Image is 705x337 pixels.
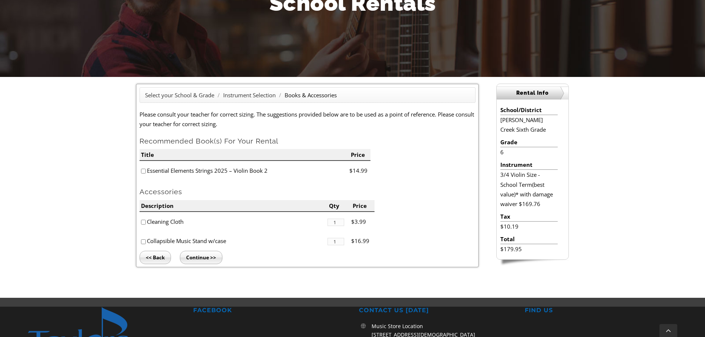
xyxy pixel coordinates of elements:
li: $179.95 [500,244,558,254]
a: Instrument Selection [223,91,276,99]
li: Title [140,149,349,161]
li: Price [351,200,375,212]
input: Continue >> [180,251,222,264]
h2: FIND US [525,307,678,314]
li: Description [140,200,328,212]
a: Select your School & Grade [145,91,214,99]
li: School/District [500,105,558,115]
li: Instrument [500,160,558,170]
li: 3/4 Violin Size - School Term(best value)* with damage waiver $169.76 [500,170,558,209]
p: Please consult your teacher for correct sizing. The suggestions provided below are to be used as ... [140,109,476,129]
li: $16.99 [351,231,375,251]
h2: CONTACT US [DATE] [359,307,512,314]
h2: Recommended Book(s) For Your Rental [140,137,476,146]
h2: Rental Info [497,87,568,100]
li: Price [349,149,370,161]
li: $14.99 [349,161,370,181]
li: Books & Accessories [285,90,337,100]
li: Essential Elements Strings 2025 – Violin Book 2 [140,161,349,181]
input: << Back [140,251,171,264]
li: [PERSON_NAME] Creek Sixth Grade [500,115,558,135]
li: Tax [500,212,558,222]
li: $3.99 [351,212,375,232]
h2: Accessories [140,187,476,196]
li: Total [500,234,558,244]
h2: FACEBOOK [193,307,346,314]
span: / [277,91,283,99]
span: / [216,91,222,99]
li: $10.19 [500,222,558,231]
img: sidebar-footer.png [496,260,569,266]
li: Collapsible Music Stand w/case [140,231,328,251]
li: Grade [500,137,558,147]
li: 6 [500,147,558,157]
li: Cleaning Cloth [140,212,328,232]
li: Qty [328,200,351,212]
